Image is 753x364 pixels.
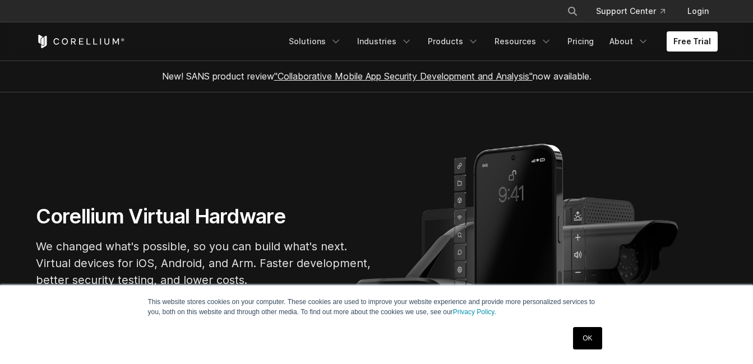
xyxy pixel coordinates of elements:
[36,204,372,229] h1: Corellium Virtual Hardware
[553,1,718,21] div: Navigation Menu
[603,31,655,52] a: About
[36,238,372,288] p: We changed what's possible, so you can build what's next. Virtual devices for iOS, Android, and A...
[282,31,348,52] a: Solutions
[36,35,125,48] a: Corellium Home
[274,71,533,82] a: "Collaborative Mobile App Security Development and Analysis"
[148,297,606,317] p: This website stores cookies on your computer. These cookies are used to improve your website expe...
[561,31,600,52] a: Pricing
[453,308,496,316] a: Privacy Policy.
[282,31,718,52] div: Navigation Menu
[162,71,592,82] span: New! SANS product review now available.
[421,31,486,52] a: Products
[573,327,602,349] a: OK
[667,31,718,52] a: Free Trial
[488,31,558,52] a: Resources
[587,1,674,21] a: Support Center
[350,31,419,52] a: Industries
[678,1,718,21] a: Login
[562,1,583,21] button: Search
